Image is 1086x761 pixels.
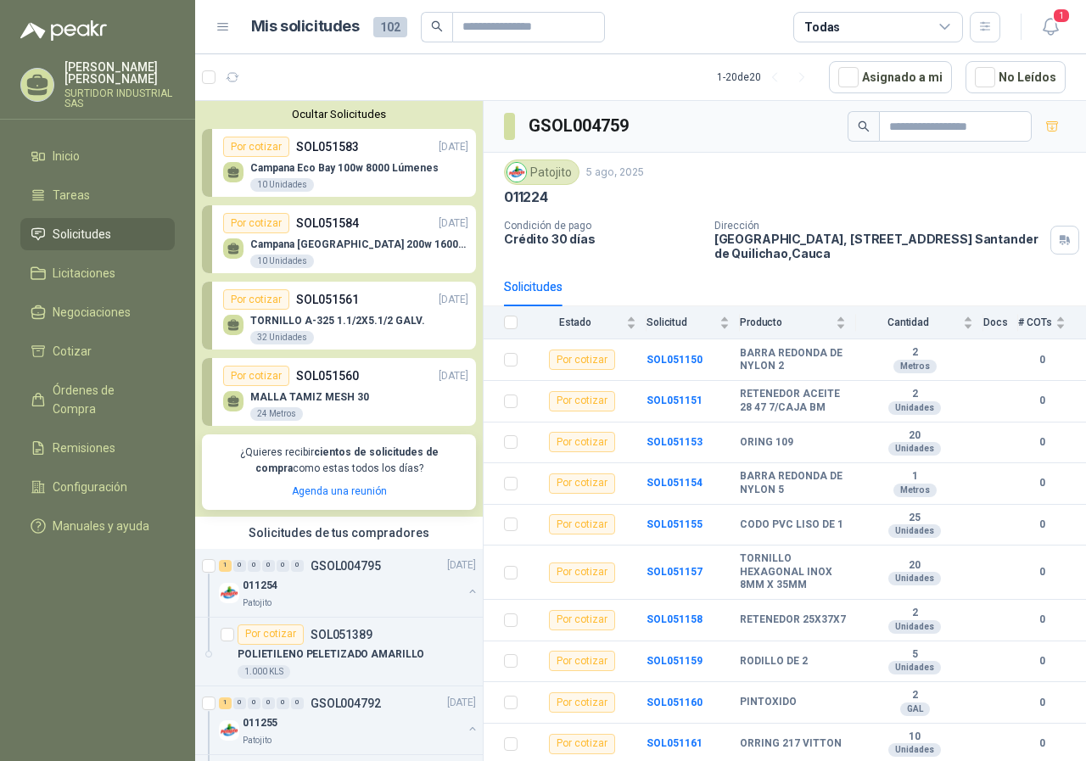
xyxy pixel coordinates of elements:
p: GSOL004795 [311,560,381,572]
div: 24 Metros [250,407,303,421]
span: Producto [740,316,832,328]
div: 1 [219,697,232,709]
a: SOL051158 [647,613,703,625]
a: Tareas [20,179,175,211]
span: Órdenes de Compra [53,381,159,418]
div: Unidades [888,401,941,415]
div: Por cotizar [549,610,615,630]
span: search [858,120,870,132]
a: Licitaciones [20,257,175,289]
p: [DATE] [439,292,468,308]
a: SOL051159 [647,655,703,667]
b: 1 [856,470,973,484]
p: SOL051583 [296,137,359,156]
b: 0 [1018,517,1066,533]
div: Por cotizar [223,289,289,310]
p: TORNILLO A-325 1.1/2X5.1/2 GALV. [250,315,425,327]
div: Metros [893,484,937,497]
div: Patojito [504,159,579,185]
div: Ocultar SolicitudesPor cotizarSOL051583[DATE] Campana Eco Bay 100w 8000 Lúmenes10 UnidadesPor cot... [195,101,483,517]
b: RETENEDOR ACEITE 28 47 7/CAJA BM [740,388,846,414]
button: Ocultar Solicitudes [202,108,476,120]
div: Por cotizar [549,473,615,494]
div: GAL [900,702,930,716]
span: Solicitudes [53,225,111,243]
div: Metros [893,360,937,373]
div: Unidades [888,442,941,456]
p: [DATE] [447,557,476,574]
p: GSOL004792 [311,697,381,709]
div: 0 [248,560,260,572]
a: Por cotizarSOL051583[DATE] Campana Eco Bay 100w 8000 Lúmenes10 Unidades [202,129,476,197]
div: Por cotizar [223,213,289,233]
a: Remisiones [20,432,175,464]
div: Por cotizar [549,651,615,671]
div: Unidades [888,620,941,634]
img: Company Logo [219,720,239,741]
div: 10 Unidades [250,178,314,192]
a: SOL051161 [647,737,703,749]
a: SOL051150 [647,354,703,366]
img: Company Logo [507,163,526,182]
p: Patojito [243,596,271,610]
p: SOL051584 [296,214,359,232]
div: 1 [219,560,232,572]
p: [DATE] [439,368,468,384]
span: 1 [1052,8,1071,24]
b: PINTOXIDO [740,696,797,709]
p: ¿Quieres recibir como estas todos los días? [212,445,466,477]
p: SURTIDOR INDUSTRIAL SAS [64,88,175,109]
div: Unidades [888,524,941,538]
a: SOL051154 [647,477,703,489]
b: cientos de solicitudes de compra [255,446,439,474]
span: Configuración [53,478,127,496]
b: 10 [856,730,973,744]
b: SOL051157 [647,566,703,578]
p: [DATE] [439,139,468,155]
button: Asignado a mi [829,61,952,93]
b: 0 [1018,475,1066,491]
a: Por cotizarSOL051560[DATE] MALLA TAMIZ MESH 3024 Metros [202,358,476,426]
p: Patojito [243,734,271,747]
b: RETENEDOR 25X37X7 [740,613,846,627]
span: 102 [373,17,407,37]
div: Por cotizar [238,624,304,645]
div: Todas [804,18,840,36]
span: Cotizar [53,342,92,361]
a: Solicitudes [20,218,175,250]
b: 0 [1018,393,1066,409]
button: No Leídos [966,61,1066,93]
a: SOL051155 [647,518,703,530]
a: 1 0 0 0 0 0 GSOL004792[DATE] Company Logo011255Patojito [219,693,479,747]
div: Por cotizar [223,366,289,386]
div: 0 [291,697,304,709]
a: Por cotizarSOL051561[DATE] TORNILLO A-325 1.1/2X5.1/2 GALV.32 Unidades [202,282,476,350]
span: Negociaciones [53,303,131,322]
div: 0 [277,560,289,572]
a: SOL051160 [647,697,703,708]
a: 1 0 0 0 0 0 GSOL004795[DATE] Company Logo011254Patojito [219,556,479,610]
a: Negociaciones [20,296,175,328]
h1: Mis solicitudes [251,14,360,39]
a: Órdenes de Compra [20,374,175,425]
div: Por cotizar [549,562,615,583]
span: Solicitud [647,316,716,328]
b: 2 [856,346,973,360]
b: 2 [856,388,973,401]
img: Company Logo [219,583,239,603]
b: 0 [1018,695,1066,711]
b: 0 [1018,736,1066,752]
div: 0 [291,560,304,572]
b: 0 [1018,434,1066,450]
b: SOL051151 [647,394,703,406]
a: SOL051153 [647,436,703,448]
b: 0 [1018,612,1066,628]
a: Inicio [20,140,175,172]
span: Cantidad [856,316,960,328]
p: SOL051561 [296,290,359,309]
th: # COTs [1018,306,1086,339]
p: [PERSON_NAME] [PERSON_NAME] [64,61,175,85]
